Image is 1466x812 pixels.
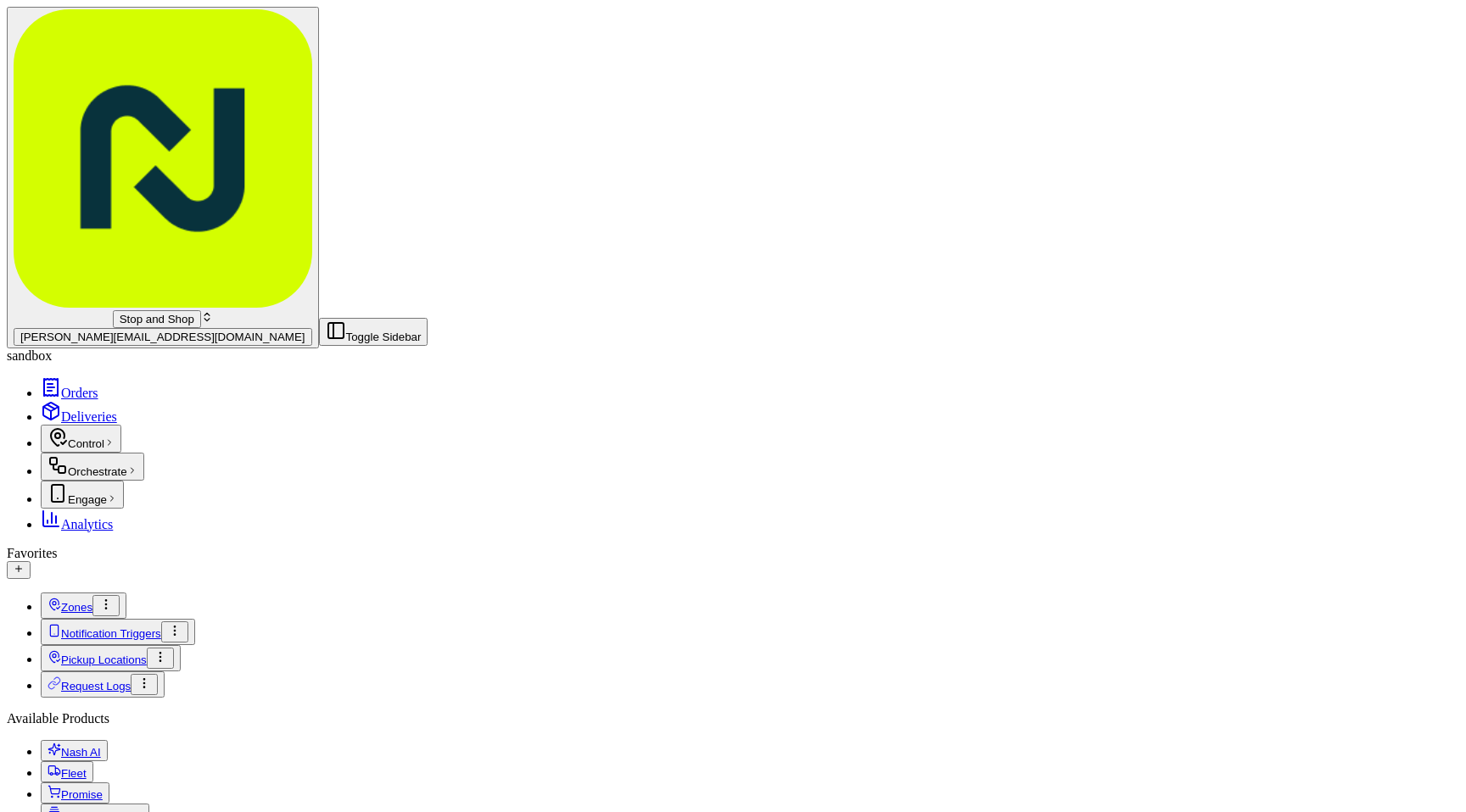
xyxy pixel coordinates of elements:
span: Toggle Sidebar [346,331,422,343]
span: Notification Triggers [61,627,161,640]
a: Powered byPylon [120,286,205,300]
span: Orchestrate [68,465,127,478]
input: Got a question? Start typing here... [44,109,305,127]
span: Pylon [169,287,205,300]
p: Welcome 👋 [17,68,309,95]
button: Start new chat [288,167,309,187]
button: [PERSON_NAME][EMAIL_ADDRESS][DOMAIN_NAME] [14,328,312,346]
span: Orders [61,386,98,400]
button: Orchestrate [41,453,144,481]
a: Notification Triggers [48,627,161,640]
span: Pickup Locations [61,653,147,666]
div: sandbox [7,348,1459,364]
div: Favorites [7,546,1459,561]
a: Request Logs [48,680,131,692]
span: Promise [61,788,103,801]
img: Nash [17,17,51,51]
a: Deliveries [41,409,117,424]
a: Fleet [48,767,87,780]
span: Knowledge Base [34,246,130,263]
a: 📗Knowledge Base [10,239,137,270]
a: Promise [48,788,103,801]
a: Zones [48,601,92,614]
button: Toggle Sidebar [319,318,428,346]
button: Nash AI [41,740,108,761]
div: Start new chat [58,162,278,179]
span: Fleet [61,767,87,780]
button: Stop and Shop [113,310,201,328]
button: Control [41,425,121,453]
span: Engage [68,493,107,506]
div: We're available if you need us! [58,179,215,192]
span: [PERSON_NAME][EMAIL_ADDRESS][DOMAIN_NAME] [20,331,305,343]
a: Analytics [41,517,113,531]
span: Analytics [61,517,113,531]
button: Promise [41,782,109,804]
button: Engage [41,481,124,509]
a: 💻API Documentation [137,239,279,270]
span: Nash AI [61,746,101,759]
span: Zones [61,601,92,614]
span: Request Logs [61,680,131,692]
button: Pickup Locations [41,645,181,671]
button: Zones [41,592,126,619]
a: Pickup Locations [48,653,147,666]
a: Nash AI [48,746,101,759]
span: Deliveries [61,409,117,424]
span: Control [68,437,104,450]
span: API Documentation [160,246,272,263]
div: Available Products [7,711,1459,726]
span: Stop and Shop [120,313,194,325]
a: Orders [41,386,98,400]
img: 1736555255976-a54dd68f-1ca7-489b-9aae-adbdc363a1c4 [17,162,48,192]
button: Stop and Shop[PERSON_NAME][EMAIL_ADDRESS][DOMAIN_NAME] [7,7,319,348]
button: Fleet [41,761,93,782]
button: Request Logs [41,671,165,698]
div: 💻 [143,247,157,261]
button: Notification Triggers [41,619,195,645]
div: 📗 [17,247,31,261]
